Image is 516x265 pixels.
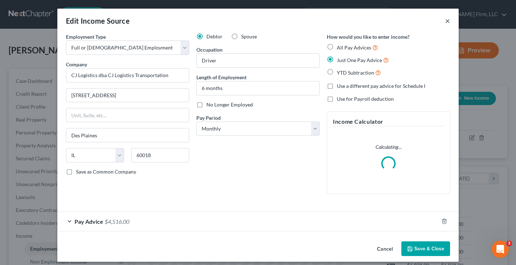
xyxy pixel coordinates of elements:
[76,169,136,175] span: Save as Common Company
[196,74,247,81] label: Length of Employment
[333,143,444,151] p: Calculating...
[66,16,130,26] div: Edit Income Source
[66,89,189,102] input: Enter address...
[105,218,129,225] span: $4,516.00
[66,61,87,67] span: Company
[66,34,106,40] span: Employment Type
[66,68,189,82] input: Search company by name...
[196,115,221,121] span: Pay Period
[206,101,253,108] span: No Longer Employed
[337,70,374,76] span: YTD Subtraction
[371,242,398,256] button: Cancel
[206,33,223,39] span: Debtor
[333,117,444,126] h5: Income Calculator
[196,46,223,53] label: Occupation
[445,16,450,25] button: ×
[66,128,189,142] input: Enter city...
[327,33,410,41] label: How would you like to enter income?
[401,241,450,256] button: Save & Close
[337,57,382,63] span: Just One Pay Advice
[337,83,425,89] span: Use a different pay advice for Schedule I
[506,241,512,246] span: 3
[337,44,371,51] span: All Pay Advices
[197,54,319,67] input: --
[337,96,394,102] span: Use for Payroll deduction
[75,218,103,225] span: Pay Advice
[131,148,189,162] input: Enter zip...
[241,33,257,39] span: Spouse
[66,108,189,122] input: Unit, Suite, etc...
[492,241,509,258] iframe: Intercom live chat
[197,81,319,95] input: ex: 2 years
